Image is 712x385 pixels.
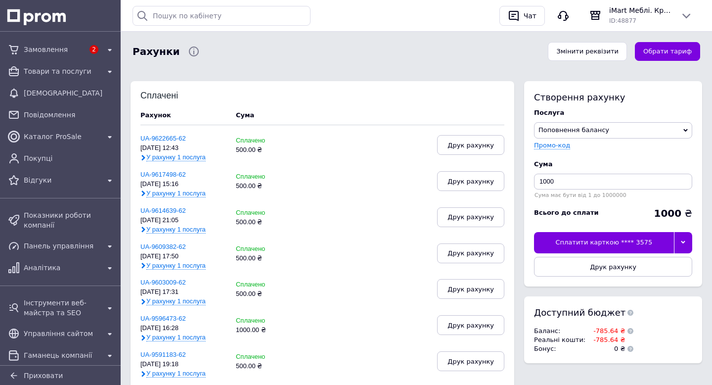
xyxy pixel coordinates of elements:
button: Друк рахунку [534,257,692,277]
span: Друк рахунку [447,358,494,365]
div: Сплачено [236,245,294,253]
div: [DATE] 17:50 [140,253,226,260]
span: Замовлення [24,45,84,54]
td: Реальні кошти : [534,336,588,344]
span: Друк рахунку [447,249,494,257]
div: 500.00 ₴ [236,290,294,298]
span: Друк рахунку [447,142,494,149]
div: [DATE] 17:31 [140,289,226,296]
input: Пошук по кабінету [133,6,311,26]
span: ID: 48877 [609,17,636,24]
span: У рахунку 1 послуга [146,262,206,270]
button: Чат [499,6,545,26]
a: UA-9622665-62 [140,135,186,142]
div: Чат [522,8,538,23]
button: Друк рахунку [437,315,504,335]
div: Сплачено [236,317,294,325]
div: Сплачено [236,173,294,181]
div: 500.00 ₴ [236,219,294,226]
span: Друк рахунку [447,178,494,185]
span: Аналітика [24,263,100,273]
span: Доступний бюджет [534,306,625,319]
td: Баланс : [534,327,588,336]
td: -785.64 ₴ [588,336,625,344]
td: Бонус : [534,344,588,353]
span: У рахунку 1 послуга [146,190,206,197]
div: 500.00 ₴ [236,146,294,154]
div: Сплатити карткою **** 3575 [534,232,674,253]
button: Друк рахунку [437,135,504,155]
a: UA-9596473-62 [140,315,186,322]
div: Створення рахунку [534,91,692,103]
div: Рахунок [140,111,226,120]
span: [DEMOGRAPHIC_DATA] [24,88,116,98]
span: Гаманець компанії [24,350,100,360]
div: [DATE] 21:05 [140,217,226,224]
div: [DATE] 15:16 [140,181,226,188]
a: UA-9591183-62 [140,351,186,358]
span: Покупці [24,153,116,163]
span: Відгуки [24,175,100,185]
div: 500.00 ₴ [236,363,294,370]
span: Показники роботи компанії [24,210,116,230]
span: Поповнення балансу [538,126,609,134]
b: 1000 [654,207,681,219]
span: Каталог ProSale [24,132,100,142]
span: У рахунку 1 послуга [146,370,206,378]
span: У рахунку 1 послуга [146,226,206,234]
span: Панель управління [24,241,100,251]
span: Друк рахунку [447,322,494,329]
div: [DATE] 16:28 [140,325,226,332]
span: 2 [89,45,98,54]
div: Cума [534,160,692,169]
span: Рахунки [133,45,180,59]
span: У рахунку 1 послуга [146,297,206,305]
td: -785.64 ₴ [588,327,625,336]
div: Cума [236,111,254,120]
a: UA-9603009-62 [140,279,186,286]
a: Обрати тариф [635,42,700,61]
div: Сплачено [236,281,294,289]
span: iMart Меблі. Крейдові чорні цінники. [PERSON_NAME], стілець, письмові столи, шафи, ліжка [609,5,672,15]
span: У рахунку 1 послуга [146,153,206,161]
a: Змінити реквізити [548,42,627,61]
a: UA-9609382-62 [140,243,186,250]
label: Промо-код [534,142,570,149]
div: Всього до сплати [534,208,599,217]
div: Сплачено [236,137,294,144]
div: Сплачені [140,91,205,101]
button: Друк рахунку [437,279,504,299]
div: Сплачено [236,209,294,217]
div: 500.00 ₴ [236,183,294,190]
button: Друк рахунку [437,351,504,371]
span: Повідомлення [24,110,116,120]
div: 500.00 ₴ [236,255,294,262]
input: Введіть суму [534,174,692,190]
button: Друк рахунку [437,171,504,191]
span: Друк рахунку [447,286,494,293]
span: Інструменти веб-майстра та SEO [24,298,100,318]
span: Товари та послуги [24,66,100,76]
div: Послуга [534,108,692,117]
span: Друк рахунку [447,213,494,221]
span: Управління сайтом [24,329,100,338]
div: [DATE] 12:43 [140,144,226,152]
div: Сума має бути від 1 до 1000000 [534,192,692,198]
button: Друк рахунку [437,243,504,263]
div: ₴ [654,208,692,218]
span: У рахунку 1 послуга [146,334,206,341]
div: Сплачено [236,353,294,361]
div: [DATE] 19:18 [140,361,226,368]
button: Друк рахунку [437,207,504,227]
span: Друк рахунку [590,263,636,271]
span: Приховати [24,372,63,380]
a: UA-9614639-62 [140,207,186,214]
a: UA-9617498-62 [140,171,186,178]
div: 1000.00 ₴ [236,327,294,334]
td: 0 ₴ [588,344,625,353]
